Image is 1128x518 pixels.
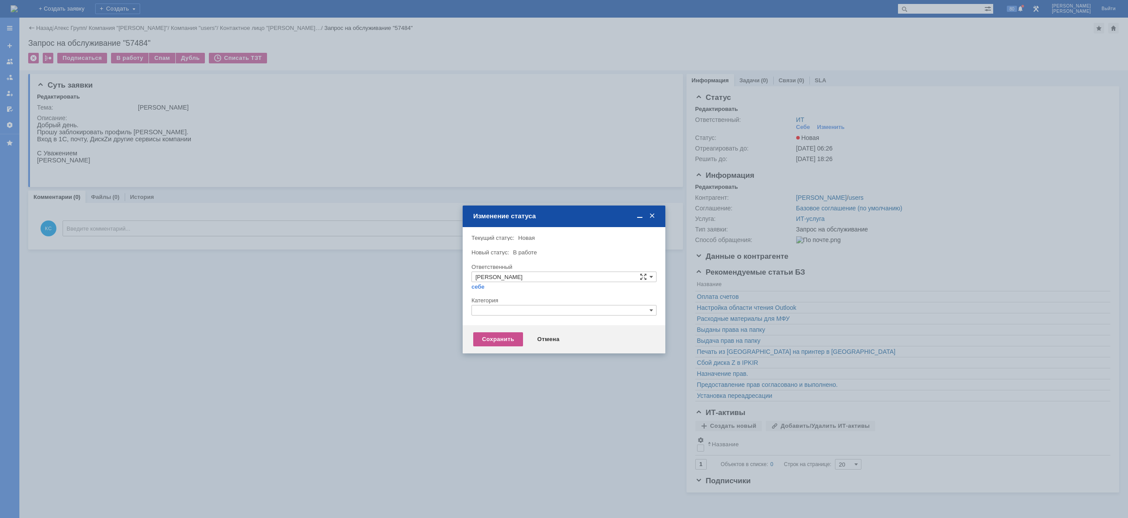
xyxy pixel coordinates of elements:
span: В работе [513,249,537,256]
div: Изменение статуса [473,212,657,220]
div: Ответственный [471,264,655,270]
span: Новая [518,235,535,241]
div: Категория [471,298,655,303]
span: Z [67,14,71,21]
span: Свернуть (Ctrl + M) [635,212,644,220]
label: Текущий статус: [471,235,514,241]
a: себе [471,283,485,290]
span: Сложная форма [640,273,647,280]
span: Закрыть [648,212,657,220]
label: Новый статус: [471,249,509,256]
